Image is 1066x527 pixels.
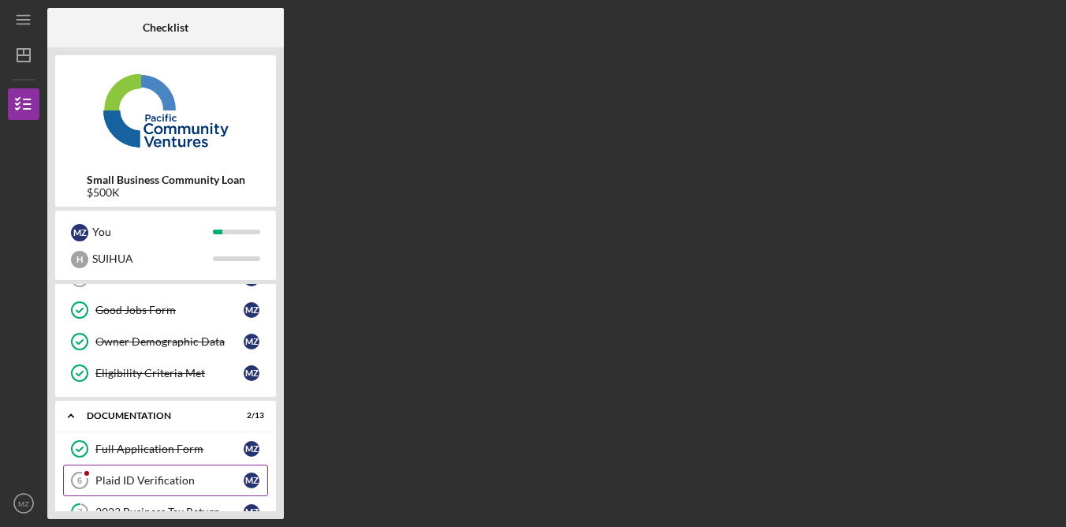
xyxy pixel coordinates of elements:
b: Small Business Community Loan [87,174,245,186]
a: Eligibility Criteria MetMZ [63,357,268,389]
a: Owner Demographic DataMZ [63,326,268,357]
div: Full Application Form [95,443,244,455]
div: 2023 Business Tax Return [95,506,244,518]
a: Good Jobs FormMZ [63,294,268,326]
button: MZ [8,488,39,519]
div: Good Jobs Form [95,304,244,316]
div: 2 / 13 [236,411,264,420]
div: SUIHUA [92,245,213,272]
div: You [92,219,213,245]
div: Plaid ID Verification [95,474,244,487]
div: M Z [244,302,259,318]
img: Product logo [55,63,276,158]
b: Checklist [143,21,188,34]
div: Eligibility Criteria Met [95,367,244,379]
div: M Z [244,334,259,349]
div: Owner Demographic Data [95,335,244,348]
a: 6Plaid ID VerificationMZ [63,465,268,496]
div: M Z [244,504,259,520]
div: M Z [244,473,259,488]
tspan: 2 [77,274,82,284]
tspan: 7 [77,507,83,518]
div: M Z [244,365,259,381]
div: $500K [87,186,245,199]
div: H [71,251,88,268]
tspan: 6 [77,476,82,485]
div: M Z [71,224,88,241]
a: Full Application FormMZ [63,433,268,465]
div: Documentation [87,411,225,420]
div: M Z [244,441,259,457]
text: MZ [18,499,29,508]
